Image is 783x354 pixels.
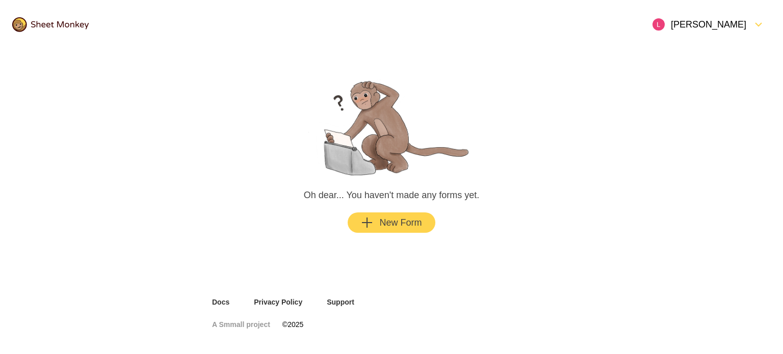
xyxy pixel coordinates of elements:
[12,17,89,32] img: logo@2x.png
[282,319,303,330] span: © 2025
[646,12,771,37] button: Open Menu
[752,18,765,31] svg: FormDown
[349,213,434,232] button: AddNew Form
[212,319,270,330] a: A Smmall project
[304,189,480,201] p: Oh dear... You haven't made any forms yet.
[327,297,354,307] a: Support
[361,216,422,229] div: New Form
[212,297,229,307] a: Docs
[300,73,483,177] img: empty.png
[361,216,373,229] svg: Add
[652,18,746,31] div: [PERSON_NAME]
[254,297,302,307] a: Privacy Policy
